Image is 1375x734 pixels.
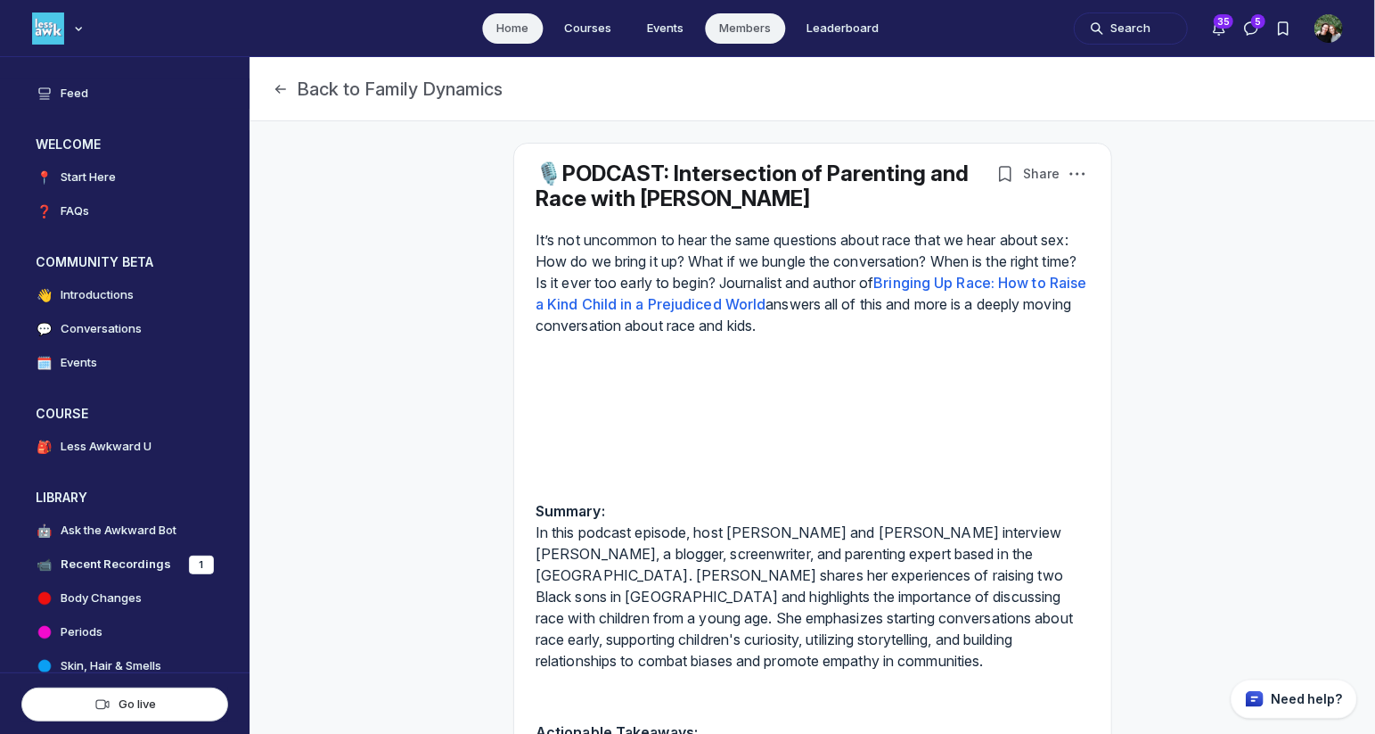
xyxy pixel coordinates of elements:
h4: Start Here [61,169,116,186]
p: It’s not uncommon to hear the same questions about race that we hear about sex: How do we bring i... [536,229,1090,336]
button: WELCOMECollapse space [21,130,228,159]
img: Less Awkward Hub logo [32,12,64,45]
a: Home [482,13,543,44]
span: 📹 [36,556,53,573]
h4: Body Changes [61,590,142,607]
div: 1 [189,556,214,574]
h4: Events [61,354,97,372]
button: COURSECollapse space [21,400,228,428]
button: Post actions [1065,161,1090,186]
h3: COMMUNITY BETA [36,253,153,271]
h4: Skin, Hair & Smells [61,657,161,675]
button: Search [1074,12,1188,45]
a: Feed [21,78,228,109]
h4: Feed [61,85,88,103]
h3: COURSE [36,405,88,423]
a: 📹Recent Recordings1 [21,549,228,580]
a: 👋Introductions [21,280,228,310]
span: 👋 [36,286,53,304]
span: 🗓️ [36,354,53,372]
span: 🎒 [36,438,53,456]
h4: Recent Recordings [61,556,171,573]
h4: Conversations [61,320,142,338]
a: Members [705,13,785,44]
button: Circle support widget [1231,680,1357,719]
a: Events [633,13,698,44]
a: ❓FAQs [21,196,228,227]
button: Bookmarks [993,161,1018,186]
a: 🤖Ask the Awkward Bot [21,515,228,546]
a: Leaderboard [792,13,893,44]
a: 🗓️Events [21,348,228,378]
h4: Less Awkward U [61,438,151,456]
div: Go live [37,696,213,713]
a: 💬Conversations [21,314,228,344]
button: COMMUNITY BETACollapse space [21,248,228,276]
button: Go live [21,688,228,722]
button: LIBRARYCollapse space [21,483,228,512]
span: 🤖 [36,522,53,540]
h4: Introductions [61,286,134,304]
header: Page Header [250,57,1375,121]
button: Direct messages [1235,12,1267,45]
span: 💬 [36,320,53,338]
h3: LIBRARY [36,489,87,507]
a: Periods [21,617,228,647]
h4: FAQs [61,202,89,220]
a: 🎙️PODCAST: Intersection of Parenting and Race with [PERSON_NAME] [536,161,969,211]
a: Courses [550,13,626,44]
h4: Periods [61,623,102,641]
span: Share [1023,165,1060,183]
button: Less Awkward Hub logo [32,11,87,46]
a: Skin, Hair & Smells [21,651,228,681]
a: 🎒Less Awkward U [21,432,228,462]
button: Bookmarks [1267,12,1299,45]
span: ❓ [36,202,53,220]
a: Body Changes [21,583,228,614]
p: Need help? [1271,690,1342,708]
button: Back to Family Dynamics [272,77,503,102]
button: User menu options [1314,14,1343,43]
strong: Summary: [536,502,605,520]
a: 📍Start Here [21,162,228,193]
p: In this podcast episode, host [PERSON_NAME] and [PERSON_NAME] interview [PERSON_NAME], a blogger,... [536,500,1090,672]
h4: Ask the Awkward Bot [61,522,176,540]
button: Notifications [1203,12,1235,45]
h3: WELCOME [36,136,101,153]
button: Share [1019,161,1063,186]
span: 📍 [36,169,53,186]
